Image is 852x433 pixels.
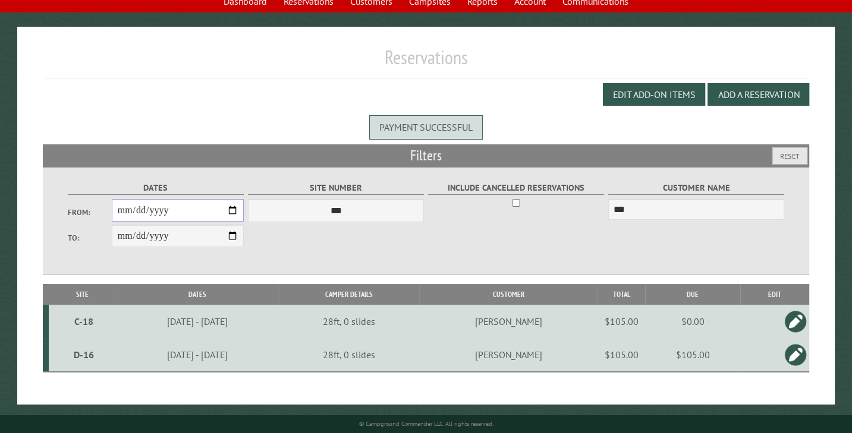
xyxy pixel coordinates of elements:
[645,284,740,305] th: Due
[645,338,740,372] td: $105.00
[278,338,419,372] td: 28ft, 0 slides
[645,305,740,338] td: $0.00
[118,349,276,361] div: [DATE] - [DATE]
[598,338,645,372] td: $105.00
[68,207,112,218] label: From:
[708,83,809,106] button: Add a Reservation
[598,284,645,305] th: Total
[772,147,807,165] button: Reset
[740,284,810,305] th: Edit
[603,83,705,106] button: Edit Add-on Items
[428,181,605,195] label: Include Cancelled Reservations
[369,115,483,139] div: Payment successful
[68,232,112,244] label: To:
[598,305,645,338] td: $105.00
[116,284,278,305] th: Dates
[419,338,598,372] td: [PERSON_NAME]
[419,284,598,305] th: Customer
[419,305,598,338] td: [PERSON_NAME]
[43,46,810,78] h1: Reservations
[118,315,276,327] div: [DATE] - [DATE]
[359,420,493,428] small: © Campground Commander LLC. All rights reserved.
[278,305,419,338] td: 28ft, 0 slides
[278,284,419,305] th: Camper Details
[68,181,244,195] label: Dates
[608,181,785,195] label: Customer Name
[54,349,114,361] div: D-16
[54,315,114,327] div: C-18
[248,181,425,195] label: Site Number
[43,144,810,167] h2: Filters
[49,284,117,305] th: Site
